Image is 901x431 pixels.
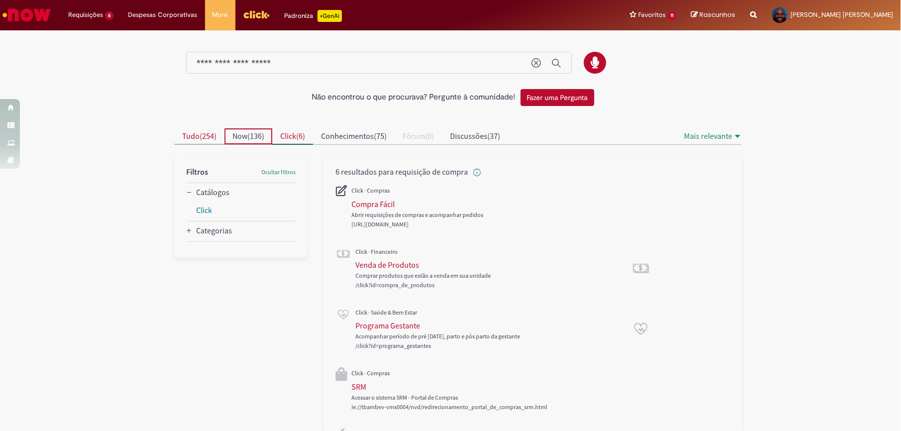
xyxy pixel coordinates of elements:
[68,10,103,20] span: Requisições
[791,10,894,19] span: [PERSON_NAME] [PERSON_NAME]
[213,10,228,20] span: More
[668,11,676,20] span: 11
[128,10,198,20] span: Despesas Corporativas
[285,10,342,22] div: Padroniza
[318,10,342,22] p: +GenAi
[521,89,594,106] button: Fazer uma Pergunta
[700,10,736,19] span: Rascunhos
[638,10,666,20] span: Favoritos
[243,7,270,22] img: click_logo_yellow_360x200.png
[691,10,736,20] a: Rascunhos
[105,11,113,20] span: 6
[312,93,516,102] h2: Não encontrou o que procurava? Pergunte à comunidade!
[1,5,52,25] img: ServiceNow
